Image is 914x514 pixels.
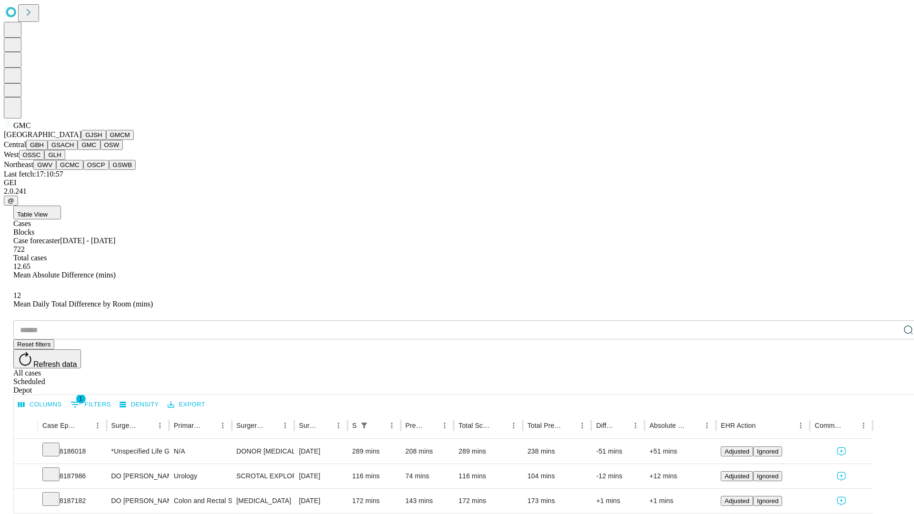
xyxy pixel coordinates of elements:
button: GJSH [81,130,106,140]
button: Expand [19,444,33,460]
button: Reset filters [13,339,54,349]
button: Export [165,397,208,412]
button: Sort [494,419,507,432]
span: Last fetch: 17:10:57 [4,170,63,178]
button: Adjusted [721,496,753,506]
span: Ignored [757,448,778,455]
button: Show filters [358,419,371,432]
div: Surgeon Name [111,422,139,429]
button: Sort [616,419,629,432]
div: Total Predicted Duration [527,422,562,429]
div: Comments [815,422,842,429]
button: Show filters [68,397,113,412]
div: 173 mins [527,489,587,513]
div: 8187986 [42,464,102,488]
button: Adjusted [721,471,753,481]
div: Case Epic Id [42,422,77,429]
button: Sort [844,419,857,432]
button: Sort [372,419,385,432]
div: Absolute Difference [649,422,686,429]
div: [MEDICAL_DATA] [237,489,289,513]
div: GEI [4,178,910,187]
button: GCMC [56,160,83,170]
button: Ignored [753,446,782,456]
span: Northeast [4,160,33,168]
span: 12 [13,291,21,299]
span: 722 [13,245,25,253]
span: Adjusted [725,497,749,504]
div: 8186018 [42,439,102,464]
div: 172 mins [352,489,396,513]
button: Menu [857,419,870,432]
button: Menu [794,419,807,432]
span: Reset filters [17,341,50,348]
button: GMCM [106,130,134,140]
button: OSW [100,140,123,150]
div: DO [PERSON_NAME] Do [111,489,164,513]
button: Menu [507,419,520,432]
button: Sort [203,419,216,432]
div: -12 mins [596,464,640,488]
button: Ignored [753,471,782,481]
span: GMC [13,121,30,129]
div: [DATE] [299,439,343,464]
button: Sort [140,419,153,432]
button: GMC [78,140,100,150]
div: +1 mins [649,489,711,513]
button: Sort [78,419,91,432]
span: @ [8,197,14,204]
div: +1 mins [596,489,640,513]
button: Menu [576,419,589,432]
span: Mean Absolute Difference (mins) [13,271,116,279]
div: Surgery Date [299,422,318,429]
div: DONOR [MEDICAL_DATA] CADAVER [237,439,289,464]
span: 12.65 [13,262,30,270]
span: Adjusted [725,448,749,455]
div: Surgery Name [237,422,264,429]
div: SCROTAL EXPLORATION [237,464,289,488]
button: Expand [19,493,33,510]
div: Total Scheduled Duration [458,422,493,429]
button: OSSC [19,150,45,160]
button: GSWB [109,160,136,170]
div: Predicted In Room Duration [406,422,424,429]
button: Sort [318,419,332,432]
button: Sort [425,419,438,432]
div: Urology [174,464,227,488]
button: Select columns [16,397,64,412]
button: Sort [756,419,770,432]
div: +51 mins [649,439,711,464]
button: Menu [91,419,104,432]
div: 8187182 [42,489,102,513]
button: Sort [687,419,700,432]
button: Density [117,397,161,412]
div: 1 active filter [358,419,371,432]
div: -51 mins [596,439,640,464]
div: Difference [596,422,615,429]
span: Case forecaster [13,237,60,245]
span: Table View [17,211,48,218]
button: Sort [562,419,576,432]
div: 2.0.241 [4,187,910,196]
span: Total cases [13,254,47,262]
button: Menu [438,419,451,432]
button: GWV [33,160,56,170]
div: 116 mins [458,464,518,488]
div: 104 mins [527,464,587,488]
button: GBH [26,140,48,150]
span: Ignored [757,473,778,480]
div: EHR Action [721,422,755,429]
div: N/A [174,439,227,464]
button: Menu [700,419,714,432]
span: Adjusted [725,473,749,480]
button: Menu [153,419,167,432]
div: 208 mins [406,439,449,464]
button: OSCP [83,160,109,170]
button: Menu [216,419,229,432]
button: Menu [332,419,345,432]
div: 74 mins [406,464,449,488]
div: 289 mins [352,439,396,464]
span: Ignored [757,497,778,504]
button: GLH [44,150,65,160]
button: Refresh data [13,349,81,368]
